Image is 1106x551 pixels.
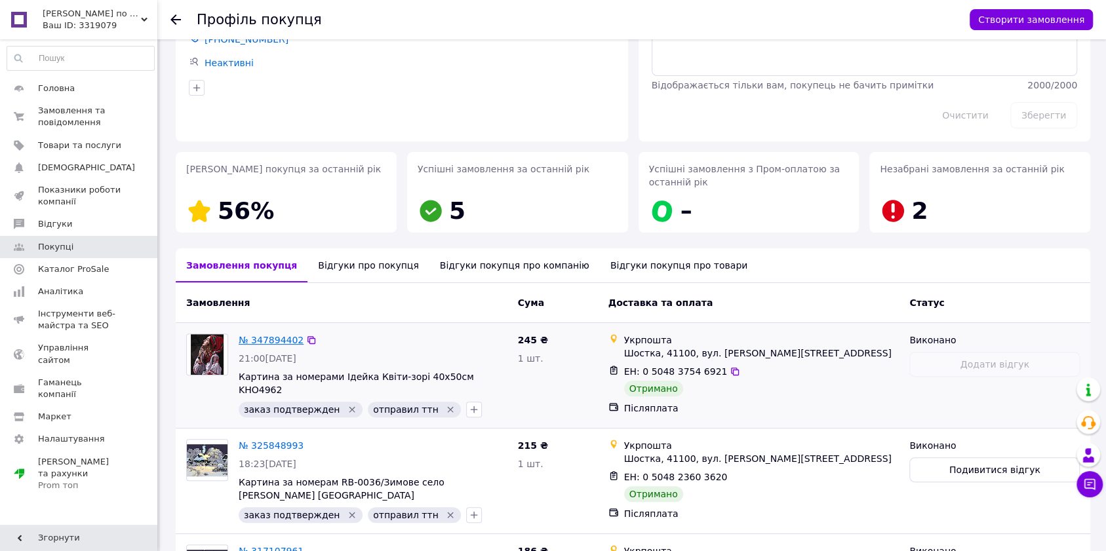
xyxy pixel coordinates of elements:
[176,248,307,282] div: Замовлення покупця
[186,333,228,375] a: Фото товару
[518,353,543,364] span: 1 шт.
[239,440,304,451] a: № 325848993
[38,456,121,492] span: [PERSON_NAME] та рахунки
[205,58,254,68] a: Неактивні
[38,263,109,275] span: Каталог ProSale
[1076,471,1103,497] button: Чат з покупцем
[911,197,928,224] span: 2
[624,402,899,415] div: Післяплата
[624,333,899,347] div: Укрпошта
[186,297,250,308] span: Замовлення
[38,184,121,208] span: Показники роботи компанії
[347,404,357,415] svg: Видалити мітку
[239,335,304,345] a: № 347894402
[307,248,429,282] div: Відгуки про покупця
[7,47,154,70] input: Пошук
[373,404,439,415] span: отправил ттн
[38,308,121,332] span: Інструменти веб-майстра та SEO
[608,297,713,308] span: Доставка та оплата
[518,440,548,451] span: 215 ₴
[449,197,465,224] span: 5
[880,164,1064,174] span: Незабрані замовлення за останній рік
[38,105,121,128] span: Замовлення та повідомлення
[347,510,357,520] svg: Видалити мітку
[681,197,692,224] span: –
[518,335,548,345] span: 245 ₴
[38,433,105,445] span: Налаштування
[518,297,544,308] span: Cума
[600,248,758,282] div: Відгуки покупця про товари
[244,404,340,415] span: заказ подтвержден
[1027,80,1077,90] span: 2000 / 2000
[187,444,227,477] img: Фото товару
[38,162,135,174] span: [DEMOGRAPHIC_DATA]
[624,452,899,465] div: Шостка, 41100, вул. [PERSON_NAME][STREET_ADDRESS]
[239,353,296,364] span: 21:00[DATE]
[373,510,439,520] span: отправил ттн
[429,248,600,282] div: Відгуки покупця про компанію
[649,164,840,187] span: Успішні замовлення з Пром-оплатою за останній рік
[445,404,456,415] svg: Видалити мітку
[624,472,728,482] span: ЕН: 0 5048 2360 3620
[43,20,157,31] div: Ваш ID: 3319079
[624,507,899,520] div: Післяплата
[186,439,228,481] a: Фото товару
[949,463,1040,476] span: Подивитися відгук
[38,411,71,423] span: Маркет
[38,377,121,400] span: Гаманець компанії
[191,334,224,375] img: Фото товару
[239,371,474,395] a: Картина за номерами Ідейка Квіти-зорі 40х50см KHO4962
[518,459,543,469] span: 1 шт.
[38,241,73,253] span: Покупці
[909,333,1080,347] div: Виконано
[624,366,728,377] span: ЕН: 0 5048 3754 6921
[909,457,1080,482] button: Подивитися відгук
[205,34,288,45] span: [PHONE_NUMBER]
[218,197,274,224] span: 56%
[624,486,683,502] div: Отримано
[170,13,181,26] div: Повернутися назад
[38,480,121,491] div: Prom топ
[909,439,1080,452] div: Виконано
[239,459,296,469] span: 18:23[DATE]
[652,80,934,90] span: Відображається тільки вам, покупець не бачить примітки
[197,12,322,28] h1: Профіль покупця
[970,9,1093,30] button: Створити замовлення
[909,297,944,308] span: Статус
[38,286,83,297] span: Аналітика
[624,381,683,396] div: Отримано
[418,164,589,174] span: Успішні замовлення за останній рік
[38,342,121,366] span: Управління сайтом
[43,8,141,20] span: Malyi Картини по номерах
[239,477,444,501] a: Картина за номерам RB-0036/Зимове село [PERSON_NAME] [GEOGRAPHIC_DATA]
[445,510,456,520] svg: Видалити мітку
[38,218,72,230] span: Відгуки
[624,347,899,360] div: Шостка, 41100, вул. [PERSON_NAME][STREET_ADDRESS]
[186,164,381,174] span: [PERSON_NAME] покупця за останній рік
[624,439,899,452] div: Укрпошта
[244,510,340,520] span: заказ подтвержден
[38,83,75,94] span: Головна
[38,140,121,151] span: Товари та послуги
